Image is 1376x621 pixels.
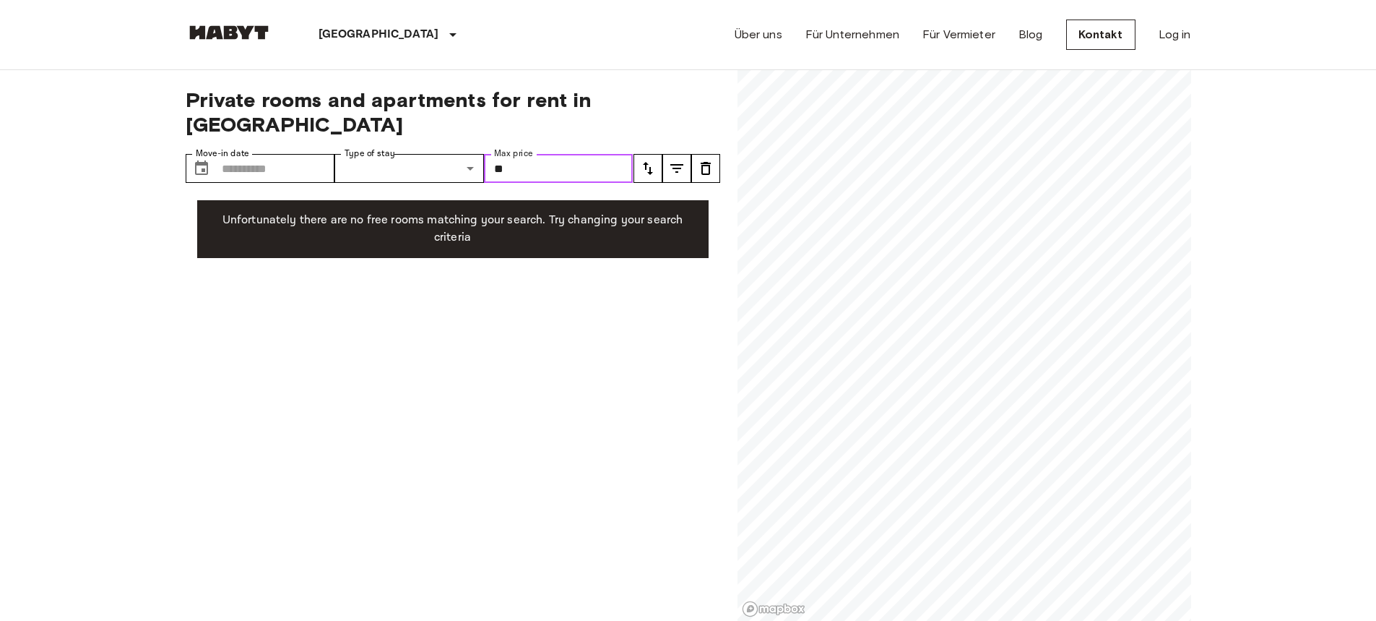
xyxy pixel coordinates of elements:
[633,154,662,183] button: tune
[209,212,697,247] p: Unfortunately there are no free rooms matching your search. Try changing your search criteria
[662,154,691,183] button: tune
[742,601,805,617] a: Mapbox logo
[187,154,216,183] button: Choose date
[196,147,249,160] label: Move-in date
[345,147,395,160] label: Type of stay
[1159,26,1191,43] a: Log in
[186,25,272,40] img: Habyt
[319,26,439,43] p: [GEOGRAPHIC_DATA]
[1066,20,1135,50] a: Kontakt
[691,154,720,183] button: tune
[1018,26,1043,43] a: Blog
[494,147,533,160] label: Max price
[922,26,995,43] a: Für Vermieter
[186,87,720,137] span: Private rooms and apartments for rent in [GEOGRAPHIC_DATA]
[735,26,782,43] a: Über uns
[805,26,899,43] a: Für Unternehmen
